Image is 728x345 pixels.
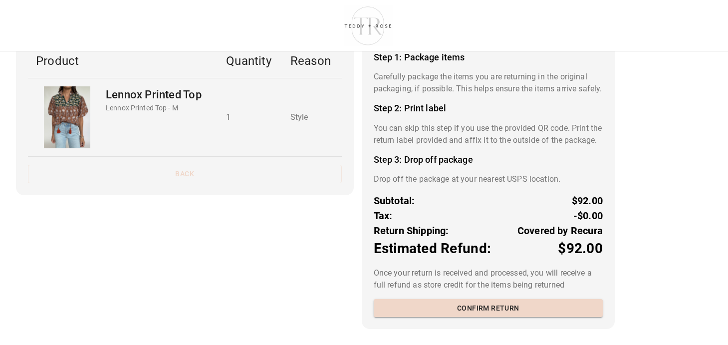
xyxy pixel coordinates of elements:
p: Return Shipping: [374,223,449,238]
p: $92.00 [572,193,603,208]
p: Covered by Recura [517,223,603,238]
p: Lennox Printed Top [106,86,202,103]
p: Once your return is received and processed, you will receive a full refund as store credit for th... [374,267,603,291]
button: Confirm return [374,299,603,318]
p: Drop off the package at your nearest USPS location. [374,173,603,185]
p: Carefully package the items you are returning in the original packaging, if possible. This helps ... [374,71,603,95]
p: 1 [226,111,274,123]
p: Quantity [226,52,274,70]
p: Estimated Refund: [374,238,491,259]
p: Reason [290,52,334,70]
p: Style [290,111,334,123]
h4: Step 3: Drop off package [374,154,603,165]
h4: Step 2: Print label [374,103,603,114]
img: shop-teddyrose.myshopify.com-d93983e8-e25b-478f-b32e-9430bef33fdd [340,4,396,47]
h4: Step 1: Package items [374,52,603,63]
button: Back [28,165,342,183]
p: You can skip this step if you use the provided QR code. Print the return label provided and affix... [374,122,603,146]
p: -$0.00 [573,208,603,223]
p: Subtotal: [374,193,415,208]
p: Product [36,52,210,70]
p: Lennox Printed Top - M [106,103,202,113]
p: $92.00 [558,238,603,259]
p: Tax: [374,208,393,223]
